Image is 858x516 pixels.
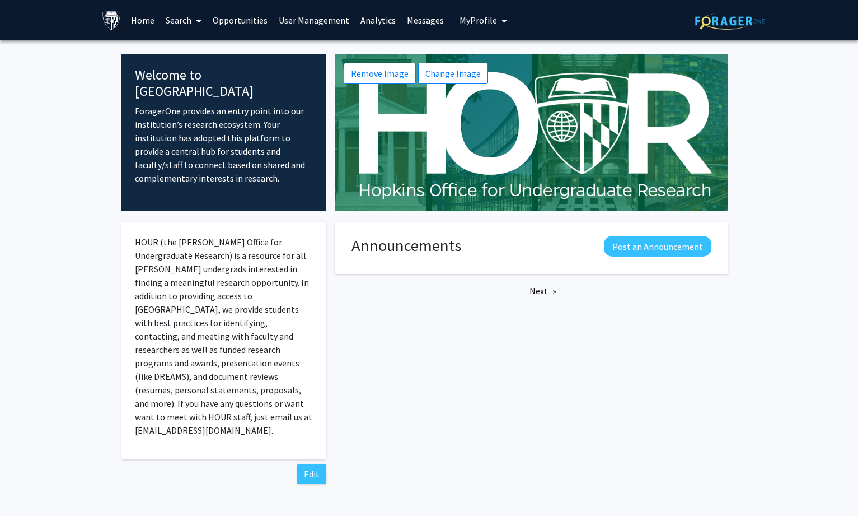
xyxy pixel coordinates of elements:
[524,282,562,299] a: Next page
[418,63,488,84] button: Change Image
[335,54,728,211] img: Cover Image
[207,1,273,40] a: Opportunities
[102,11,121,30] img: Johns Hopkins University Logo
[125,1,160,40] a: Home
[135,67,313,100] h4: Welcome to [GEOGRAPHIC_DATA]
[344,63,416,84] button: Remove Image
[604,236,711,257] button: Post an Announcement
[335,282,728,299] ul: Pagination
[135,235,313,437] p: HOUR (the [PERSON_NAME] Office for Undergraduate Research) is a resource for all [PERSON_NAME] un...
[273,1,355,40] a: User Management
[355,1,401,40] a: Analytics
[160,1,207,40] a: Search
[351,236,461,255] h1: Announcements
[460,15,497,26] span: My Profile
[695,12,765,30] img: ForagerOne Logo
[401,1,449,40] a: Messages
[8,466,48,508] iframe: Chat
[135,104,313,185] p: ForagerOne provides an entry point into our institution’s research ecosystem. Your institution ha...
[297,464,326,484] button: Edit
